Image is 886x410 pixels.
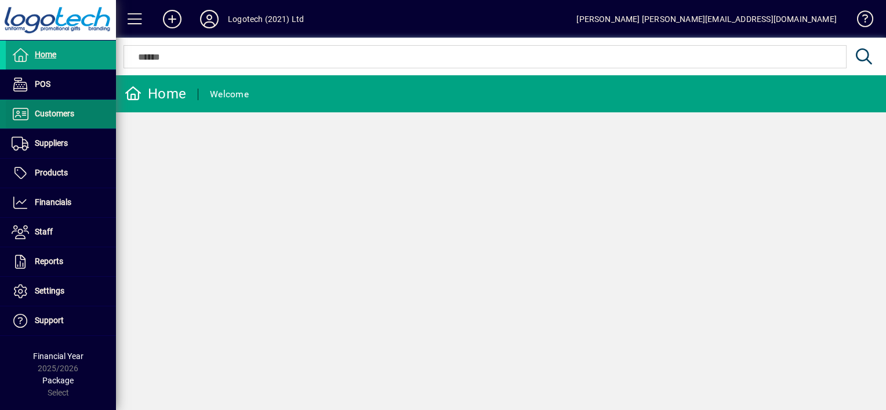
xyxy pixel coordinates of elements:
a: Knowledge Base [848,2,872,40]
a: POS [6,70,116,99]
a: Reports [6,247,116,276]
a: Suppliers [6,129,116,158]
span: Support [35,316,64,325]
span: Customers [35,109,74,118]
a: Financials [6,188,116,217]
span: Settings [35,286,64,295]
button: Profile [191,9,228,30]
span: Staff [35,227,53,236]
span: Financials [35,197,71,207]
span: Suppliers [35,138,68,148]
a: Products [6,159,116,188]
div: Welcome [210,85,249,104]
a: Staff [6,218,116,247]
span: Products [35,168,68,177]
div: Home [125,85,186,103]
a: Support [6,306,116,335]
a: Customers [6,100,116,129]
span: Package [42,376,74,385]
div: [PERSON_NAME] [PERSON_NAME][EMAIL_ADDRESS][DOMAIN_NAME] [576,10,837,28]
button: Add [154,9,191,30]
div: Logotech (2021) Ltd [228,10,304,28]
span: Financial Year [33,352,83,361]
a: Settings [6,277,116,306]
span: Reports [35,257,63,266]
span: POS [35,79,50,89]
span: Home [35,50,56,59]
